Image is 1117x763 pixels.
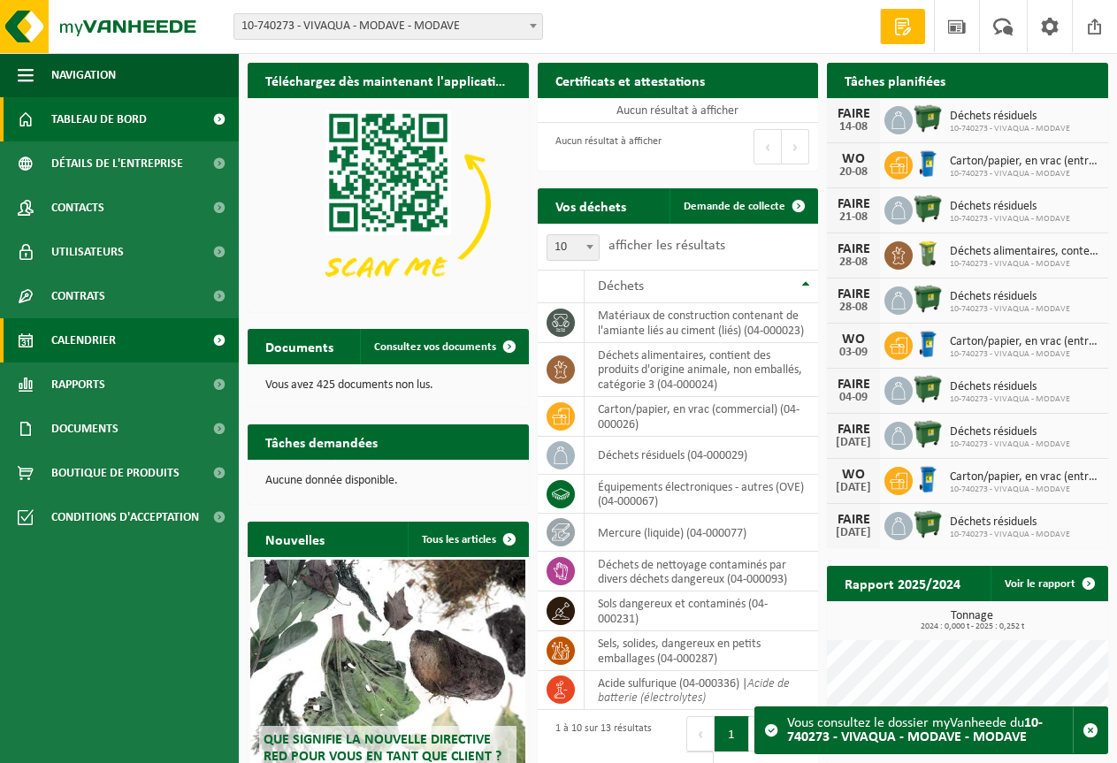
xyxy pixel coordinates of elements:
font: Certificats et attestations [555,75,705,89]
font: Téléchargez dès maintenant l'application Vanheede+ ! [265,75,589,89]
font: Documents [51,423,119,436]
button: 2 [749,716,784,752]
font: sols dangereux et contaminés (04-000231) [598,598,768,625]
button: 1 [715,716,749,752]
font: 10-740273 - VIVAQUA - MODAVE [950,304,1070,314]
font: 20-08 [839,165,868,179]
font: Aucun résultat à afficher [616,104,738,118]
font: sels, solides, dangereux en petits emballages (04-000287) [598,637,761,665]
font: Vous avez 425 documents non lus. [265,378,433,392]
font: Documents [265,341,333,355]
font: Voir le rapport [1005,578,1075,590]
font: [DATE] [836,481,871,494]
img: WB-0240-HPE-BE-01 [913,329,943,359]
font: matériaux de construction contenant de l'amiante liés au ciment (liés) (04-000023) [598,309,804,337]
font: FAIRE [838,513,870,527]
font: Détails de l'entreprise [51,157,183,171]
font: 10-740273 - VIVAQUA - MODAVE [950,394,1070,404]
font: Aucun résultat à afficher [555,136,662,147]
font: 1 à 10 sur 13 résultats [555,723,652,734]
span: 10-740273 - VIVAQUA - MODAVE - MODAVE [234,14,542,39]
font: Nouvelles [265,534,325,548]
font: [DATE] [836,526,871,539]
font: Demande de collecte [684,201,785,212]
font: afficher les résultats [608,239,725,253]
font: 10-740273 - VIVAQUA - MODAVE [950,349,1070,359]
button: Précédent [686,716,715,752]
button: Précédent [754,129,782,164]
font: 10-740273 - VIVAQUA - MODAVE - MODAVE [241,19,460,33]
font: Vos déchets [555,201,626,215]
font: Tâches demandées [265,437,378,451]
font: Conditions d'acceptation [51,511,199,524]
span: 10 [547,235,599,260]
font: Navigation [51,69,116,82]
font: Contacts [51,202,104,215]
font: 28-08 [839,301,868,314]
font: 10 [555,240,567,254]
font: FAIRE [838,287,870,301]
font: équipements électroniques - autres (OVE) (04-000067) [598,481,804,508]
font: déchets alimentaires, contient des produits d'origine animale, non emballés, catégorie 3 (04-000024) [598,349,802,392]
font: Rapports [51,378,105,392]
img: WB-1100-HPE-GN-01 [913,509,943,539]
font: 2024 : 0,000 t - 2025 : 0,252 t [921,622,1024,631]
font: [DATE] [836,436,871,449]
font: 10-740273 - VIVAQUA - MODAVE [950,124,1070,134]
span: 10 [547,234,600,261]
img: WB-0240-HPE-BE-01 [913,464,943,494]
button: Suivant [782,129,809,164]
font: Déchets résiduels [950,290,1037,303]
font: Tâches planifiées [845,75,945,89]
font: 10-740273 - VIVAQUA - MODAVE [950,439,1070,449]
font: 10-740273 - VIVAQUA - MODAVE [950,169,1070,179]
font: FAIRE [838,107,870,121]
font: FAIRE [838,197,870,211]
a: Voir le rapport [991,566,1106,601]
font: Tableau de bord [51,113,147,126]
font: WO [842,152,865,166]
font: Calendrier [51,334,116,347]
font: Déchets résiduels [950,200,1037,213]
span: 10-740273 - VIVAQUA - MODAVE - MODAVE [233,13,543,40]
font: 03-09 [839,346,868,359]
a: Consultez vos documents [360,329,527,364]
font: Acide sulfurique (04-000336) | [598,677,747,691]
font: Vous consultez le dossier myVanheede du [787,716,1024,730]
font: Déchets résiduels [950,515,1037,529]
font: 10-740273 - VIVAQUA - MODAVE [950,214,1070,224]
font: Déchets résiduels [950,110,1037,123]
font: 10-740273 - VIVAQUA - MODAVE [950,259,1070,269]
font: Acide de batterie (électrolytes) [598,677,790,705]
font: 10-740273 - VIVAQUA - MODAVE - MODAVE [787,716,1043,744]
img: WB-0240-HPE-BE-01 [913,149,943,179]
font: 28-08 [839,256,868,269]
a: Demande de collecte [669,188,816,224]
font: mercure (liquide) (04-000077) [598,527,746,540]
font: Tonnage [951,609,993,622]
font: Consultez vos documents [374,341,496,353]
font: 04-09 [839,391,868,404]
font: Déchets [598,279,644,294]
font: 21-08 [839,210,868,224]
font: FAIRE [838,423,870,437]
font: Déchets résiduels [950,380,1037,393]
font: 14-08 [839,120,868,134]
font: WO [842,468,865,482]
font: FAIRE [838,378,870,392]
font: déchets résiduels (04-000029) [598,449,747,462]
font: Utilisateurs [51,246,124,259]
font: Contrats [51,290,105,303]
img: WB-1100-HPE-GN-01 [913,284,943,314]
font: WO [842,332,865,347]
font: 1 [728,729,735,742]
font: 10-740273 - VIVAQUA - MODAVE [950,485,1070,494]
font: Tous les articles [422,534,496,546]
img: WB-0140-HPE-GN-50 [913,239,943,269]
img: Téléchargez l'application VHEPlus [248,98,529,309]
font: Aucune donnée disponible. [265,474,398,487]
a: Tous les articles [408,522,527,557]
font: carton/papier, en vrac (commercial) (04-000026) [598,403,799,431]
img: WB-1100-HPE-GN-01 [913,374,943,404]
img: WB-1100-HPE-GN-01 [913,419,943,449]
